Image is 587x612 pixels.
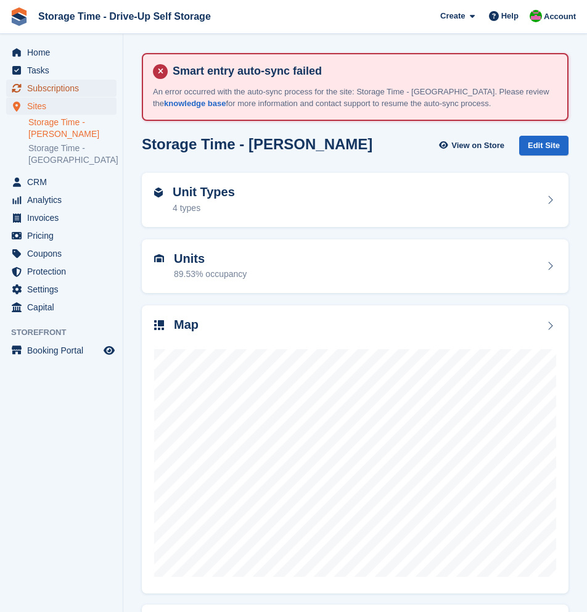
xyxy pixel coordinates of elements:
[174,318,199,332] h2: Map
[544,10,576,23] span: Account
[33,6,216,27] a: Storage Time - Drive-Up Self Storage
[27,245,101,262] span: Coupons
[6,263,117,280] a: menu
[173,185,235,199] h2: Unit Types
[451,139,504,152] span: View on Store
[6,80,117,97] a: menu
[27,191,101,209] span: Analytics
[154,320,164,330] img: map-icn-33ee37083ee616e46c38cad1a60f524a97daa1e2b2c8c0bc3eb3415660979fc1.svg
[6,191,117,209] a: menu
[6,173,117,191] a: menu
[154,254,164,263] img: unit-icn-7be61d7bf1b0ce9d3e12c5938cc71ed9869f7b940bace4675aadf7bd6d80202e.svg
[174,268,247,281] div: 89.53% occupancy
[437,136,509,156] a: View on Store
[440,10,465,22] span: Create
[27,342,101,359] span: Booking Portal
[27,62,101,79] span: Tasks
[168,64,557,78] h4: Smart entry auto-sync failed
[27,263,101,280] span: Protection
[102,343,117,358] a: Preview store
[27,227,101,244] span: Pricing
[6,209,117,226] a: menu
[27,80,101,97] span: Subscriptions
[142,239,569,294] a: Units 89.53% occupancy
[530,10,542,22] img: Saeed
[27,97,101,115] span: Sites
[6,62,117,79] a: menu
[28,117,117,140] a: Storage Time - [PERSON_NAME]
[28,143,117,166] a: Storage Time - [GEOGRAPHIC_DATA]
[6,97,117,115] a: menu
[153,86,557,110] p: An error occurred with the auto-sync process for the site: Storage Time - [GEOGRAPHIC_DATA]. Plea...
[6,227,117,244] a: menu
[142,305,569,593] a: Map
[6,299,117,316] a: menu
[27,44,101,61] span: Home
[519,136,569,156] div: Edit Site
[27,209,101,226] span: Invoices
[154,188,163,197] img: unit-type-icn-2b2737a686de81e16bb02015468b77c625bbabd49415b5ef34ead5e3b44a266d.svg
[10,7,28,26] img: stora-icon-8386f47178a22dfd0bd8f6a31ec36ba5ce8667c1dd55bd0f319d3a0aa187defe.svg
[6,245,117,262] a: menu
[142,173,569,227] a: Unit Types 4 types
[174,252,247,266] h2: Units
[519,136,569,161] a: Edit Site
[27,281,101,298] span: Settings
[6,44,117,61] a: menu
[142,136,372,152] h2: Storage Time - [PERSON_NAME]
[173,202,235,215] div: 4 types
[6,281,117,298] a: menu
[27,173,101,191] span: CRM
[6,342,117,359] a: menu
[27,299,101,316] span: Capital
[11,326,123,339] span: Storefront
[164,99,226,108] a: knowledge base
[501,10,519,22] span: Help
